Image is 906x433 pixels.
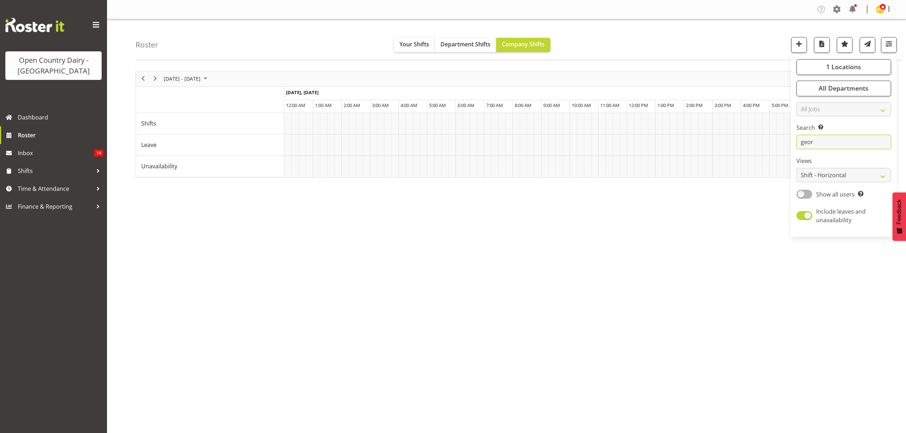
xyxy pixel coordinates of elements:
[657,102,674,108] span: 1:00 PM
[12,55,95,76] div: Open Country Dairy - [GEOGRAPHIC_DATA]
[136,71,877,178] div: Timeline Week of August 24, 2025
[151,74,160,83] button: Next
[149,71,161,86] div: next period
[136,41,158,49] h4: Roster
[816,190,855,198] span: Show all users
[343,102,360,108] span: 2:00 AM
[441,40,490,48] span: Department Shifts
[141,141,157,149] span: Leave
[714,102,731,108] span: 3:00 PM
[18,183,93,194] span: Time & Attendance
[743,102,760,108] span: 4:00 PM
[796,59,891,75] button: 1 Locations
[5,18,64,32] img: Rosterit website logo
[18,165,93,176] span: Shifts
[435,38,496,52] button: Department Shifts
[429,102,446,108] span: 5:00 AM
[18,148,94,158] span: Inbox
[138,74,148,83] button: Previous
[136,134,284,156] td: Leave resource
[796,135,891,149] input: Search
[791,37,807,53] button: Add a new shift
[286,89,319,96] span: [DATE], [DATE]
[18,201,93,212] span: Finance & Reporting
[163,74,201,83] span: [DATE] - [DATE]
[837,37,852,53] button: Highlight an important date within the roster.
[796,81,891,96] button: All Departments
[826,62,861,71] span: 1 Locations
[572,102,591,108] span: 10:00 AM
[486,102,503,108] span: 7:00 AM
[136,156,284,177] td: Unavailability resource
[600,102,620,108] span: 11:00 AM
[163,74,210,83] button: August 2025
[629,102,648,108] span: 12:00 PM
[458,102,474,108] span: 6:00 AM
[796,123,891,132] label: Search
[141,119,156,128] span: Shifts
[372,102,389,108] span: 3:00 AM
[401,102,417,108] span: 4:00 AM
[399,40,429,48] span: Your Shifts
[18,112,103,123] span: Dashboard
[796,157,891,165] label: Views
[515,102,531,108] span: 8:00 AM
[94,149,103,157] span: 14
[315,102,332,108] span: 1:00 AM
[860,37,875,53] button: Send a list of all shifts for the selected filtered period to all rostered employees.
[394,38,435,52] button: Your Shifts
[896,199,902,224] span: Feedback
[814,37,830,53] button: Download a PDF of the roster according to the set date range.
[543,102,560,108] span: 9:00 AM
[137,71,149,86] div: previous period
[161,71,212,86] div: August 18 - 24, 2025
[18,130,103,141] span: Roster
[892,192,906,241] button: Feedback - Show survey
[141,162,177,170] span: Unavailability
[136,113,284,134] td: Shifts resource
[502,40,545,48] span: Company Shifts
[286,102,305,108] span: 12:00 AM
[881,37,897,53] button: Filter Shifts
[816,208,866,224] span: Include leaves and unavailability
[772,102,788,108] span: 5:00 PM
[686,102,703,108] span: 2:00 PM
[496,38,550,52] button: Company Shifts
[876,5,885,14] img: milk-reception-awarua7542.jpg
[819,84,869,92] span: All Departments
